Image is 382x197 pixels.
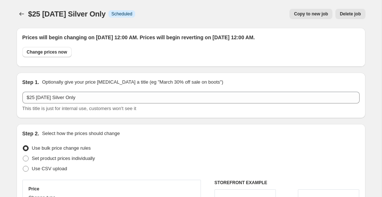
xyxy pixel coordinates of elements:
[42,130,120,137] p: Select how the prices should change
[17,9,27,19] button: Price change jobs
[29,186,39,192] h3: Price
[22,106,136,111] span: This title is just for internal use, customers won't see it
[111,11,132,17] span: Scheduled
[215,180,360,186] h6: STOREFRONT EXAMPLE
[28,10,106,18] span: $25 [DATE] Silver Only
[22,79,39,86] h2: Step 1.
[340,11,361,17] span: Delete job
[42,79,223,86] p: Optionally give your price [MEDICAL_DATA] a title (eg "March 30% off sale on boots")
[32,145,91,151] span: Use bulk price change rules
[22,34,360,41] h2: Prices will begin changing on [DATE] 12:00 AM. Prices will begin reverting on [DATE] 12:00 AM.
[22,47,72,57] button: Change prices now
[294,11,328,17] span: Copy to new job
[27,49,67,55] span: Change prices now
[32,166,67,171] span: Use CSV upload
[32,156,95,161] span: Set product prices individually
[289,9,332,19] button: Copy to new job
[22,130,39,137] h2: Step 2.
[22,92,360,103] input: 30% off holiday sale
[335,9,365,19] button: Delete job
